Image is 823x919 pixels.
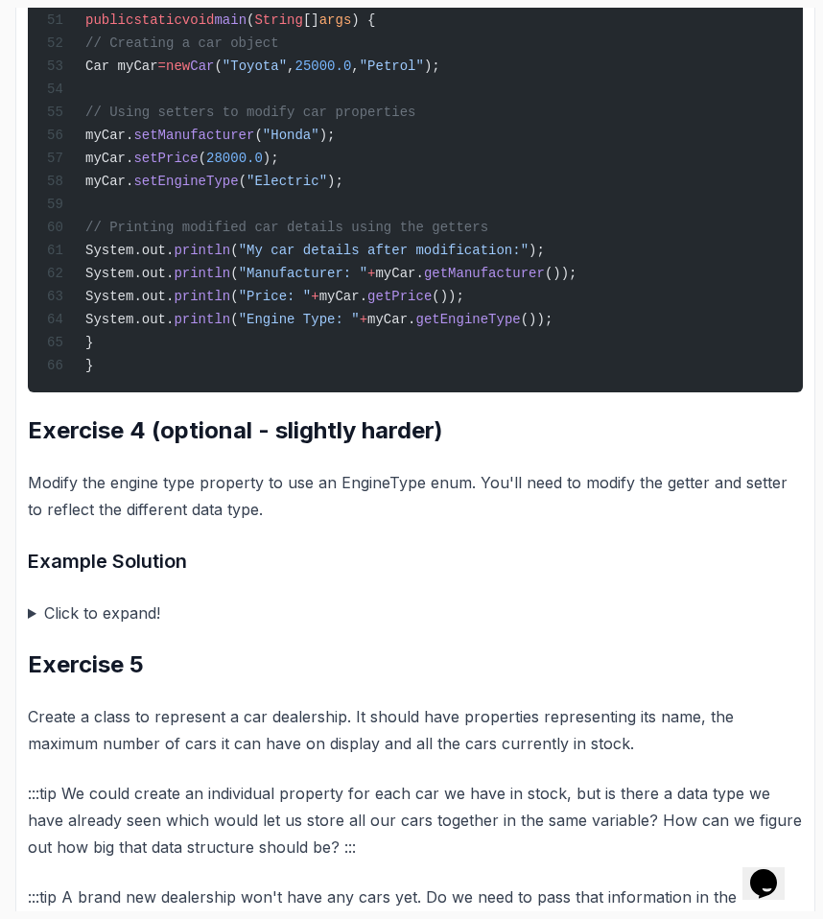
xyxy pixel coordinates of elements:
span: ( [254,128,262,143]
span: Car [190,59,214,74]
span: println [174,266,230,281]
span: ( [247,12,254,28]
span: ); [529,243,545,258]
p: Create a class to represent a car dealership. It should have properties representing its name, th... [28,703,803,757]
summary: Click to expand! [28,600,803,626]
span: ( [230,312,238,327]
h3: Example Solution [28,546,803,577]
span: "Toyota" [223,59,287,74]
span: System.out. [85,289,174,304]
span: setEngineType [133,174,238,189]
span: println [174,312,230,327]
span: public [85,12,133,28]
span: ); [263,151,279,166]
span: ( [214,59,222,74]
span: println [174,243,230,258]
span: ()); [432,289,464,304]
span: setManufacturer [133,128,254,143]
span: args [319,12,352,28]
span: "Engine Type: " [239,312,360,327]
span: Car myCar [85,59,158,74]
span: , [351,59,359,74]
span: myCar. [375,266,423,281]
span: String [254,12,302,28]
span: "Honda" [263,128,319,143]
span: ); [327,174,343,189]
span: // Creating a car object [85,35,279,51]
h2: Exercise 4 (optional - slightly harder) [28,415,803,446]
span: ) { [351,12,375,28]
span: + [311,289,318,304]
span: "Electric" [247,174,327,189]
span: // Using setters to modify car properties [85,105,415,120]
span: [] [303,12,319,28]
span: System.out. [85,266,174,281]
span: + [360,312,367,327]
span: getManufacturer [424,266,545,281]
span: println [174,289,230,304]
span: 25000.0 [294,59,351,74]
span: static [133,12,181,28]
span: myCar. [85,128,133,143]
span: main [214,12,247,28]
span: 28000.0 [206,151,263,166]
span: ( [230,266,238,281]
span: ( [199,151,206,166]
span: } [85,335,93,350]
span: "Petrol" [360,59,424,74]
iframe: chat widget [742,842,804,900]
span: ); [424,59,440,74]
span: } [85,358,93,373]
span: myCar. [319,289,367,304]
span: ); [319,128,336,143]
span: getEngineType [415,312,520,327]
span: , [287,59,294,74]
p: :::tip We could create an individual property for each car we have in stock, but is there a data ... [28,780,803,860]
span: getPrice [367,289,432,304]
span: ()); [521,312,553,327]
span: myCar. [367,312,415,327]
span: ( [230,243,238,258]
span: new [166,59,190,74]
span: myCar. [85,151,133,166]
span: "My car details after modification:" [239,243,529,258]
span: myCar. [85,174,133,189]
span: ( [239,174,247,189]
span: ( [230,289,238,304]
span: ()); [545,266,577,281]
p: Modify the engine type property to use an EngineType enum. You'll need to modify the getter and s... [28,469,803,523]
h2: Exercise 5 [28,649,803,680]
span: System.out. [85,312,174,327]
span: // Printing modified car details using the getters [85,220,488,235]
span: + [367,266,375,281]
span: "Manufacturer: " [239,266,367,281]
span: setPrice [133,151,198,166]
span: = [158,59,166,74]
span: "Price: " [239,289,312,304]
span: void [182,12,215,28]
span: System.out. [85,243,174,258]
